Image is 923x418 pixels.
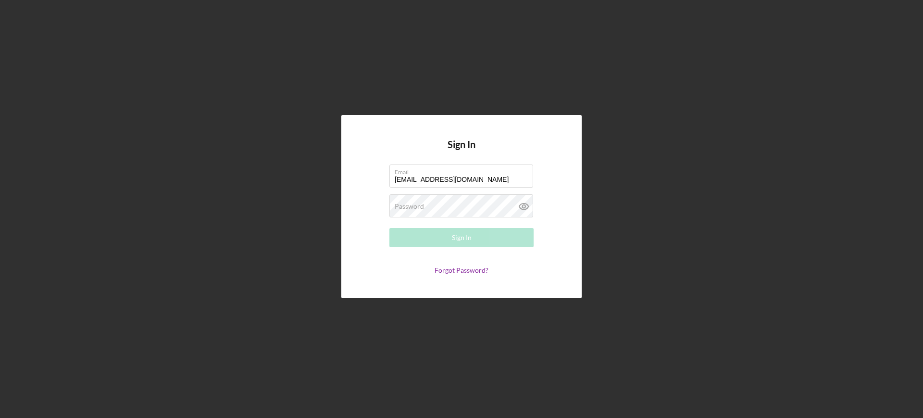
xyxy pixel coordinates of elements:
[395,165,533,176] label: Email
[395,203,424,210] label: Password
[452,228,472,247] div: Sign In
[435,266,488,274] a: Forgot Password?
[448,139,475,165] h4: Sign In
[389,228,534,247] button: Sign In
